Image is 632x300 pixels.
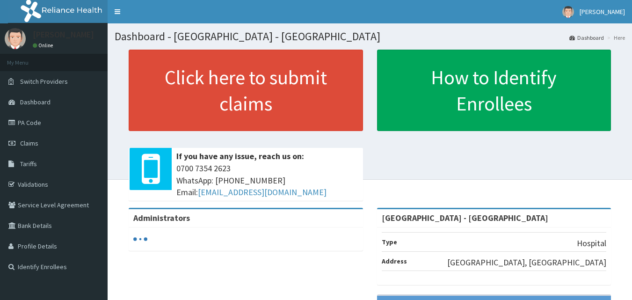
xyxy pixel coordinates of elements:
[129,50,363,131] a: Click here to submit claims
[577,237,606,249] p: Hospital
[569,34,604,42] a: Dashboard
[133,232,147,246] svg: audio-loading
[447,256,606,269] p: [GEOGRAPHIC_DATA], [GEOGRAPHIC_DATA]
[382,238,397,246] b: Type
[382,257,407,265] b: Address
[133,212,190,223] b: Administrators
[176,162,358,198] span: 0700 7354 2623 WhatsApp: [PHONE_NUMBER] Email:
[580,7,625,16] span: [PERSON_NAME]
[33,30,94,39] p: [PERSON_NAME]
[115,30,625,43] h1: Dashboard - [GEOGRAPHIC_DATA] - [GEOGRAPHIC_DATA]
[20,160,37,168] span: Tariffs
[176,151,304,161] b: If you have any issue, reach us on:
[20,139,38,147] span: Claims
[605,34,625,42] li: Here
[5,28,26,49] img: User Image
[377,50,611,131] a: How to Identify Enrollees
[33,42,55,49] a: Online
[20,98,51,106] span: Dashboard
[20,77,68,86] span: Switch Providers
[562,6,574,18] img: User Image
[198,187,327,198] a: [EMAIL_ADDRESS][DOMAIN_NAME]
[382,212,548,223] strong: [GEOGRAPHIC_DATA] - [GEOGRAPHIC_DATA]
